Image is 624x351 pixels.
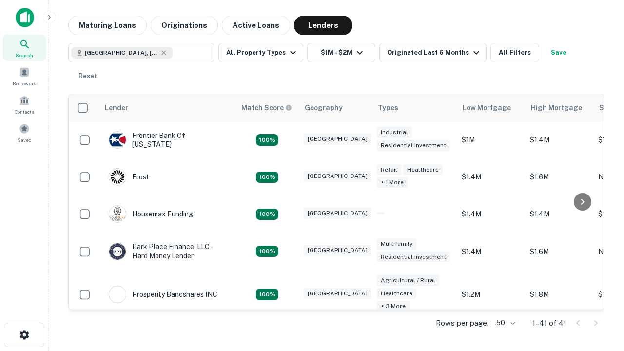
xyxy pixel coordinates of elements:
div: Frost [109,168,149,186]
iframe: Chat Widget [575,273,624,320]
div: Residential Investment [377,140,450,151]
button: All Filters [490,43,539,62]
div: Residential Investment [377,252,450,263]
div: Retail [377,164,401,175]
span: Contacts [15,108,34,116]
div: Originated Last 6 Months [387,47,482,58]
div: Types [378,102,398,114]
button: Maturing Loans [68,16,147,35]
div: Multifamily [377,238,416,250]
div: + 1 more [377,177,408,188]
div: Healthcare [403,164,443,175]
span: [GEOGRAPHIC_DATA], [GEOGRAPHIC_DATA], [GEOGRAPHIC_DATA] [85,48,158,57]
button: Active Loans [222,16,290,35]
a: Contacts [3,91,46,117]
th: High Mortgage [525,94,593,121]
th: Low Mortgage [457,94,525,121]
div: Frontier Bank Of [US_STATE] [109,131,226,149]
button: Lenders [294,16,352,35]
div: + 3 more [377,301,409,312]
div: [GEOGRAPHIC_DATA] [304,134,371,145]
span: Saved [18,136,32,144]
div: Prosperity Bancshares INC [109,286,217,303]
img: picture [109,206,126,222]
a: Search [3,35,46,61]
td: $1.2M [457,270,525,319]
th: Geography [299,94,372,121]
div: Matching Properties: 4, hasApolloMatch: undefined [256,172,278,183]
p: Rows per page: [436,317,488,329]
td: $1.8M [525,270,593,319]
td: $1.6M [525,233,593,270]
th: Capitalize uses an advanced AI algorithm to match your search with the best lender. The match sco... [235,94,299,121]
div: Low Mortgage [463,102,511,114]
button: All Property Types [218,43,303,62]
div: Healthcare [377,288,416,299]
img: picture [109,286,126,303]
p: 1–41 of 41 [532,317,566,329]
img: picture [109,243,126,260]
div: Matching Properties: 4, hasApolloMatch: undefined [256,209,278,220]
div: Matching Properties: 4, hasApolloMatch: undefined [256,246,278,257]
button: Originated Last 6 Months [379,43,487,62]
td: $1.6M [525,158,593,195]
button: Reset [72,66,103,86]
div: Capitalize uses an advanced AI algorithm to match your search with the best lender. The match sco... [241,102,292,113]
div: Matching Properties: 4, hasApolloMatch: undefined [256,134,278,146]
td: $1.4M [525,195,593,233]
td: $1.4M [457,195,525,233]
a: Borrowers [3,63,46,89]
div: Housemax Funding [109,205,193,223]
div: Matching Properties: 7, hasApolloMatch: undefined [256,289,278,300]
img: capitalize-icon.png [16,8,34,27]
th: Types [372,94,457,121]
div: Geography [305,102,343,114]
div: [GEOGRAPHIC_DATA] [304,288,371,299]
span: Search [16,51,33,59]
th: Lender [99,94,235,121]
img: picture [109,132,126,148]
div: Park Place Finance, LLC - Hard Money Lender [109,242,226,260]
div: Agricultural / Rural [377,275,439,286]
div: [GEOGRAPHIC_DATA] [304,171,371,182]
td: $1.4M [457,233,525,270]
td: $1.4M [457,158,525,195]
button: $1M - $2M [307,43,375,62]
img: picture [109,169,126,185]
div: 50 [492,316,517,330]
span: Borrowers [13,79,36,87]
h6: Match Score [241,102,290,113]
td: $1.4M [525,121,593,158]
div: [GEOGRAPHIC_DATA] [304,208,371,219]
div: Industrial [377,127,412,138]
button: Save your search to get updates of matches that match your search criteria. [543,43,574,62]
div: High Mortgage [531,102,582,114]
a: Saved [3,119,46,146]
div: Lender [105,102,128,114]
div: [GEOGRAPHIC_DATA] [304,245,371,256]
button: Originations [151,16,218,35]
td: $1M [457,121,525,158]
